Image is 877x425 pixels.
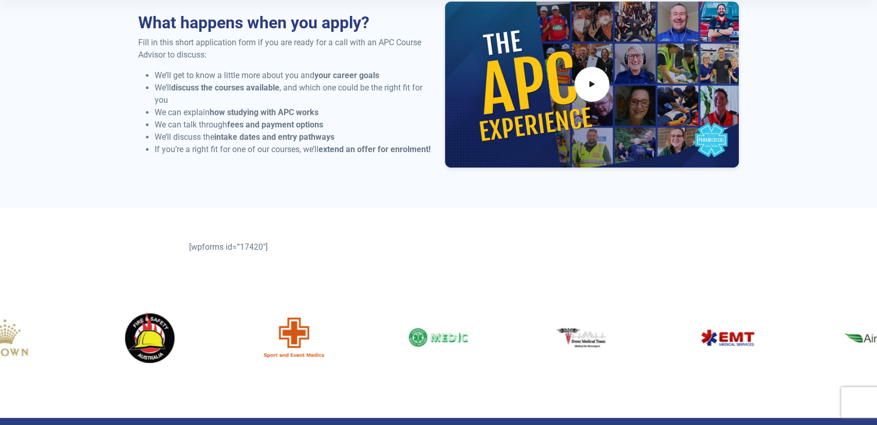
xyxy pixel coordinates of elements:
[138,36,433,61] p: Fill in this short application form if you are ready for a call with an APC Course Advisor to dis...
[183,241,694,253] div: [wpforms id=”17420″]
[155,106,433,119] li: We can explain
[697,307,758,368] img: Logo
[214,132,334,142] strong: intake dates and entry pathways
[155,119,433,131] li: We can talk through
[518,299,647,377] div: 8 / 60
[155,131,433,143] li: We’ll discuss the
[155,82,433,106] li: We’ll , and which one could be the right fit for you
[407,307,469,368] img: Logo
[230,299,359,377] div: 6 / 60
[263,307,325,368] img: Logo
[85,299,214,377] div: 5 / 60
[210,107,319,117] strong: how studying with APC works
[227,120,323,130] strong: fees and payment options
[171,83,279,93] strong: discuss the courses available
[319,144,431,154] strong: extend an offer for enrolment!
[314,70,379,80] strong: your career goals
[552,307,614,368] img: Logo
[663,299,792,377] div: 9 / 60
[119,307,180,368] img: Logo
[138,13,433,32] h2: What happens when you apply?
[374,299,503,377] div: 7 / 60
[155,143,433,156] li: If you’re a right fit for one of our courses, we’ll
[155,69,433,82] li: We’ll get to know a little more about you and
